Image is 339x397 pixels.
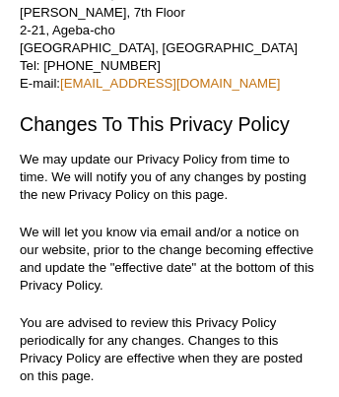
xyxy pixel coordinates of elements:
[20,224,319,295] p: We will let you know via email and/or a notice on our website, prior to the change becoming effec...
[20,314,319,385] p: You are advised to review this Privacy Policy periodically for any changes. Changes to this Priva...
[20,112,319,136] h3: Changes To This Privacy Policy
[20,151,319,204] p: We may update our Privacy Policy from time to time. We will notify you of any changes by posting ...
[60,76,281,91] a: [EMAIL_ADDRESS][DOMAIN_NAME]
